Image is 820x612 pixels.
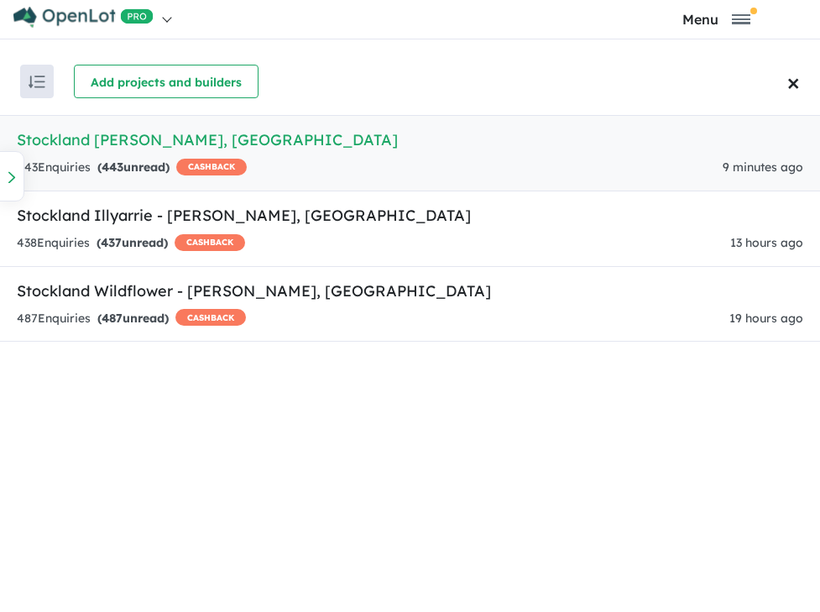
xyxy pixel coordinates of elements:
span: 19 hours ago [729,311,803,326]
strong: ( unread) [97,235,168,250]
img: sort.svg [29,76,45,88]
h5: Stockland Illyarrie - [PERSON_NAME] , [GEOGRAPHIC_DATA] [17,204,803,227]
button: Add projects and builders [74,65,259,98]
span: 487 [102,311,123,326]
span: 437 [101,235,122,250]
strong: ( unread) [97,311,169,326]
strong: ( unread) [97,160,170,175]
span: 9 minutes ago [723,160,803,175]
img: Openlot PRO Logo White [13,7,154,28]
span: CASHBACK [176,159,247,175]
h5: Stockland [PERSON_NAME] , [GEOGRAPHIC_DATA] [17,128,803,151]
button: Toggle navigation [617,11,816,27]
span: CASHBACK [175,309,246,326]
div: 443 Enquir ies [17,158,247,178]
button: Close [782,48,820,115]
span: × [787,60,800,103]
span: CASHBACK [175,234,245,251]
div: 487 Enquir ies [17,309,246,329]
h5: Stockland Wildflower - [PERSON_NAME] , [GEOGRAPHIC_DATA] [17,280,803,302]
span: 13 hours ago [730,235,803,250]
div: 438 Enquir ies [17,233,245,254]
span: 443 [102,160,123,175]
